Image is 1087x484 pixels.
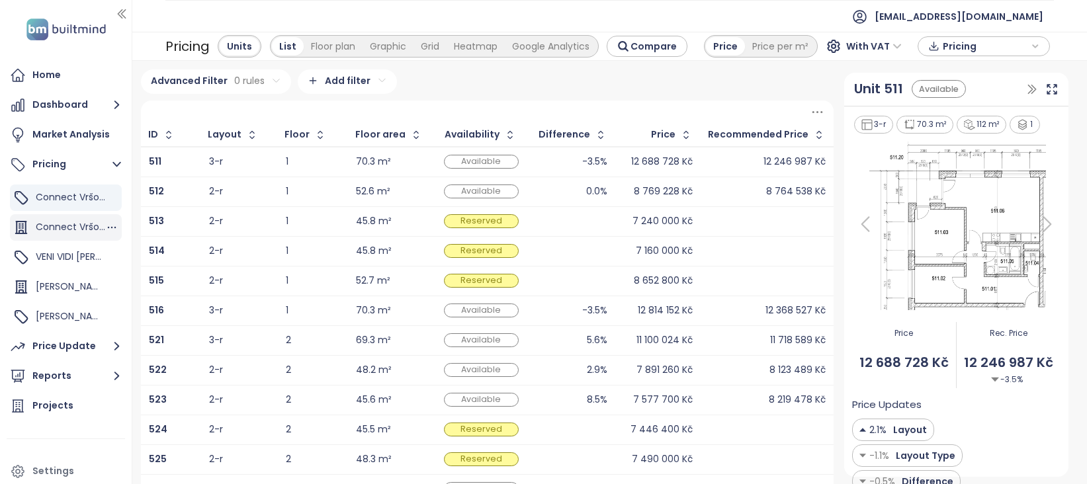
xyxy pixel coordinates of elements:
[539,130,590,139] div: Difference
[356,157,391,166] div: 70.3 m²
[286,276,340,285] div: 1
[356,336,391,344] div: 69.3 m²
[912,80,966,98] div: Available
[149,155,161,168] b: 511
[149,363,167,376] b: 522
[208,130,241,139] div: Layout
[447,37,505,56] div: Heatmap
[631,157,693,166] div: 12 688 728 Kč
[149,336,164,344] a: 521
[356,217,392,225] div: 45.8 m²
[582,306,607,315] div: -3.5%
[149,184,164,198] b: 512
[444,303,519,317] div: Available
[356,306,391,315] div: 70.3 m²
[286,395,340,404] div: 2
[149,333,164,346] b: 521
[10,214,122,241] div: Connect Vršovice 1,2,3,4,6
[356,395,392,404] div: 45.6 m²
[766,187,826,196] div: 8 764 538 Kč
[444,333,519,347] div: Available
[444,155,519,169] div: Available
[209,336,223,344] div: 3-r
[284,130,310,139] div: Floor
[444,423,519,436] div: Reserved
[149,214,164,227] b: 513
[209,306,223,315] div: 3-r
[651,130,675,139] div: Price
[209,455,223,464] div: 2-r
[708,130,808,139] div: Recommended Price
[356,455,392,464] div: 48.3 m²
[272,37,304,56] div: List
[355,130,406,139] div: Floor area
[770,336,826,344] div: 11 718 589 Kč
[763,157,826,166] div: 12 246 987 Kč
[445,130,500,139] div: Availability
[36,190,150,204] span: Connect Vršovice 5,7,8,9
[286,425,340,434] div: 2
[636,247,693,255] div: 7 160 000 Kč
[769,395,826,404] div: 8 219 478 Kč
[356,366,392,374] div: 48.2 m²
[991,374,1023,386] span: -3.5%
[149,455,167,464] a: 525
[890,423,927,437] span: Layout
[10,303,122,330] div: [PERSON_NAME]
[149,306,164,315] a: 516
[286,247,340,255] div: 1
[32,126,110,143] div: Market Analysis
[304,37,363,56] div: Floor plan
[582,157,607,166] div: -3.5%
[852,352,956,373] span: 12 688 728 Kč
[209,247,223,255] div: 2-r
[209,157,223,166] div: 3-r
[630,425,693,434] div: 7 446 400 Kč
[10,244,122,270] div: VENI VIDI [PERSON_NAME]
[634,187,693,196] div: 8 769 228 Kč
[859,423,866,437] img: Decrease
[852,397,922,413] span: Price Updates
[149,366,167,374] a: 522
[36,309,109,323] span: [PERSON_NAME]
[209,366,223,374] div: 2-r
[957,327,1061,340] span: Rec. Price
[209,395,223,404] div: 2-r
[413,37,447,56] div: Grid
[36,250,149,263] span: VENI VIDI [PERSON_NAME]
[10,274,122,300] div: [PERSON_NAME] Stoupající
[444,244,519,258] div: Reserved
[149,247,165,255] a: 514
[7,393,125,419] a: Projects
[356,276,390,285] div: 52.7 m²
[149,452,167,465] b: 525
[220,37,259,56] div: Units
[286,306,340,315] div: 1
[638,306,693,315] div: 12 814 152 Kč
[7,363,125,389] button: Reports
[745,37,816,56] div: Price per m²
[875,1,1043,32] span: [EMAIL_ADDRESS][DOMAIN_NAME]
[7,92,125,118] button: Dashboard
[149,187,164,196] a: 512
[286,336,340,344] div: 2
[32,67,61,83] div: Home
[587,336,607,344] div: 5.6%
[7,122,125,148] a: Market Analysis
[286,157,340,166] div: 1
[149,423,167,436] b: 524
[148,130,158,139] div: ID
[356,247,392,255] div: 45.8 m²
[444,274,519,288] div: Reserved
[209,276,223,285] div: 2-r
[1010,116,1040,134] div: 1
[7,62,125,89] a: Home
